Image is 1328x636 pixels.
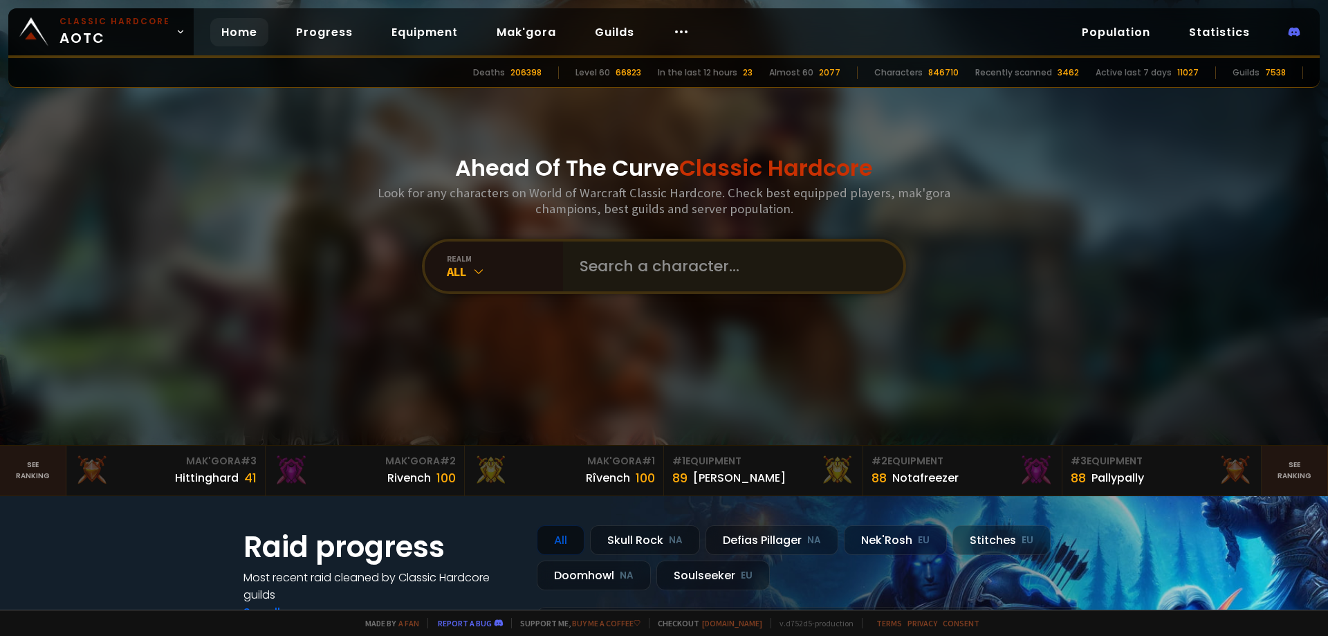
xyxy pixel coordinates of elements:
div: All [537,525,584,555]
div: Stitches [952,525,1051,555]
div: Hittinghard [175,469,239,487]
span: Made by [357,618,419,628]
span: # 2 [440,454,456,468]
a: See all progress [243,604,333,620]
div: 846710 [928,66,959,79]
span: # 3 [241,454,257,468]
small: NA [620,569,634,583]
div: Level 60 [575,66,610,79]
small: EU [1022,534,1033,547]
a: #2Equipment88Notafreezer [863,446,1062,496]
div: All [447,264,563,280]
div: Skull Rock [590,525,700,555]
div: Notafreezer [892,469,959,487]
span: # 3 [1071,454,1087,468]
div: Recently scanned [975,66,1052,79]
a: #3Equipment88Pallypally [1062,446,1262,496]
div: Mak'Gora [274,454,456,469]
a: Classic HardcoreAOTC [8,8,194,55]
div: Rîvench [586,469,630,487]
span: # 1 [672,454,685,468]
div: 100 [436,469,456,487]
div: 88 [871,469,887,487]
div: [PERSON_NAME] [693,469,786,487]
div: 100 [636,469,655,487]
a: Statistics [1178,18,1261,46]
a: Mak'Gora#2Rivench100 [266,446,465,496]
h3: Look for any characters on World of Warcraft Classic Hardcore. Check best equipped players, mak'g... [372,185,956,217]
small: EU [918,534,930,547]
div: Characters [874,66,923,79]
span: v. d752d5 - production [771,618,854,628]
a: Mak'gora [486,18,567,46]
a: Privacy [907,618,937,628]
div: Defias Pillager [705,525,838,555]
div: Rivench [387,469,431,487]
div: Doomhowl [537,561,651,590]
div: Almost 60 [769,66,813,79]
div: 88 [1071,469,1086,487]
span: AOTC [59,15,170,48]
small: EU [741,569,753,583]
span: # 1 [642,454,655,468]
div: 11027 [1177,66,1199,79]
div: Nek'Rosh [844,525,947,555]
a: [DOMAIN_NAME] [702,618,762,628]
div: 66823 [616,66,641,79]
h1: Raid progress [243,525,520,569]
a: Buy me a coffee [572,618,640,628]
a: Report a bug [438,618,492,628]
a: Equipment [380,18,469,46]
input: Search a character... [571,242,887,291]
a: Population [1071,18,1161,46]
span: Classic Hardcore [679,152,873,183]
div: 41 [244,469,257,487]
span: # 2 [871,454,887,468]
div: Pallypally [1091,469,1144,487]
div: 3462 [1058,66,1079,79]
a: a fan [398,618,419,628]
div: Equipment [1071,454,1253,469]
div: Equipment [672,454,854,469]
a: Progress [285,18,364,46]
h4: Most recent raid cleaned by Classic Hardcore guilds [243,569,520,603]
a: Mak'Gora#1Rîvench100 [465,446,664,496]
div: In the last 12 hours [658,66,737,79]
div: Guilds [1233,66,1260,79]
h1: Ahead Of The Curve [455,152,873,185]
div: Soulseeker [656,561,770,590]
div: Mak'Gora [473,454,655,469]
small: NA [807,534,821,547]
span: Support me, [511,618,640,628]
a: Home [210,18,268,46]
div: Active last 7 days [1096,66,1172,79]
small: NA [669,534,683,547]
small: Classic Hardcore [59,15,170,28]
div: Equipment [871,454,1053,469]
div: 206398 [510,66,542,79]
div: 7538 [1265,66,1286,79]
div: 89 [672,469,688,487]
a: Seeranking [1262,446,1328,496]
a: Consent [943,618,979,628]
a: Guilds [584,18,645,46]
a: Mak'Gora#3Hittinghard41 [66,446,266,496]
div: Deaths [473,66,505,79]
span: Checkout [649,618,762,628]
div: realm [447,253,563,264]
a: Terms [876,618,902,628]
div: Mak'Gora [75,454,257,469]
a: #1Equipment89[PERSON_NAME] [664,446,863,496]
div: 23 [743,66,753,79]
div: 2077 [819,66,840,79]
